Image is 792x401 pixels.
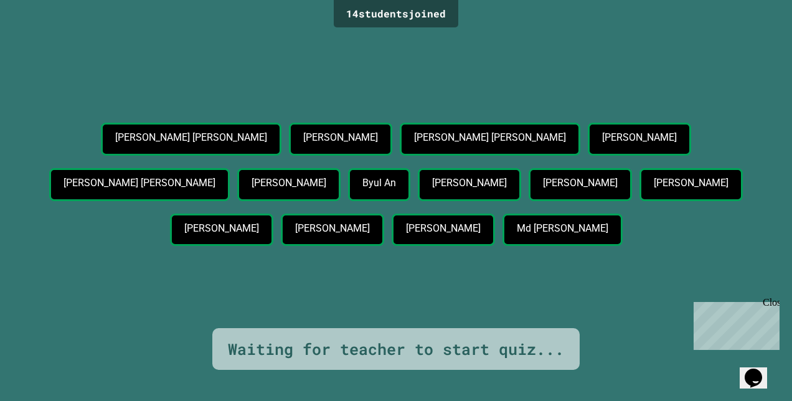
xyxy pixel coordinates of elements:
div: Waiting for teacher to start quiz... [228,337,564,361]
p: [PERSON_NAME] [PERSON_NAME] [414,132,565,143]
p: Byul An [362,177,395,189]
p: [PERSON_NAME] [602,132,676,143]
p: [PERSON_NAME] [303,132,377,143]
p: [PERSON_NAME] [PERSON_NAME] [64,177,214,189]
p: [PERSON_NAME] [543,177,617,189]
div: Chat with us now!Close [5,5,86,79]
p: [PERSON_NAME] [295,223,369,234]
p: [PERSON_NAME] [654,177,728,189]
p: [PERSON_NAME] [184,223,258,234]
p: [PERSON_NAME] [252,177,326,189]
p: [PERSON_NAME] [406,223,480,234]
iframe: chat widget [740,351,780,389]
iframe: chat widget [689,297,780,350]
p: [PERSON_NAME] [PERSON_NAME] [115,132,266,143]
p: Md [PERSON_NAME] [517,223,608,234]
p: [PERSON_NAME] [432,177,506,189]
